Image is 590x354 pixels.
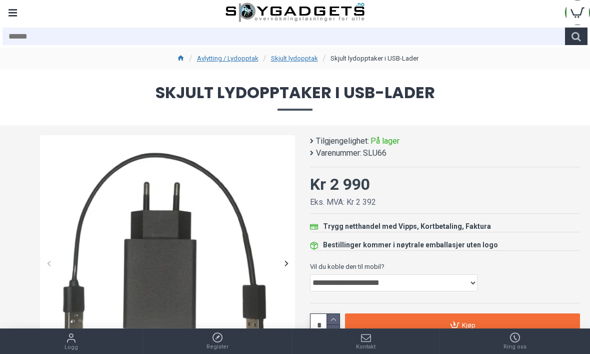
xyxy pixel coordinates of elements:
a: Kontakt [292,329,439,354]
span: SLU66 [363,147,386,159]
div: Kr 2 990 [310,172,370,196]
div: Bestillinger kommer i nøytrale emballasjer uten logo [323,240,498,250]
span: Ring oss [503,343,526,351]
span: Skjult lydopptaker i USB-Lader [10,85,580,110]
label: Vil du koble den til mobil? [310,258,580,274]
img: SpyGadgets.no [225,3,364,23]
span: Kontakt [356,343,375,351]
span: Register [206,343,228,351]
a: Avlytting / Lydopptak [197,54,258,64]
span: Kjøp [462,322,475,328]
div: Trygg netthandel med Vipps, Kortbetaling, Faktura [323,221,491,232]
a: Skjult lydopptak [271,54,318,64]
a: Register [143,329,292,354]
span: Logg [64,343,78,352]
b: Varenummer: [316,147,361,159]
b: Tilgjengelighet: [316,135,369,147]
span: På lager [370,135,399,147]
